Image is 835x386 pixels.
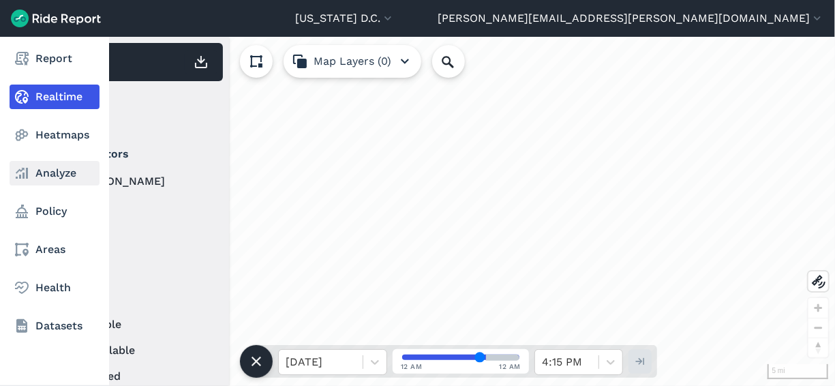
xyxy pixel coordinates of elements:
input: Search Location or Vehicles [432,45,487,78]
a: Realtime [10,85,100,109]
a: Heatmaps [10,123,100,147]
label: [PERSON_NAME] [55,173,219,190]
a: Areas [10,237,100,262]
label: Lime [55,199,219,216]
summary: Operators [55,135,217,173]
button: [PERSON_NAME][EMAIL_ADDRESS][PERSON_NAME][DOMAIN_NAME] [438,10,824,27]
label: unavailable [55,342,219,359]
label: reserved [55,368,219,385]
label: Veo [55,251,219,267]
a: Report [10,46,100,71]
label: available [55,316,219,333]
a: Policy [10,199,100,224]
a: Health [10,276,100,300]
span: 12 AM [401,361,423,372]
button: Map Layers (0) [284,45,421,78]
a: Datasets [10,314,100,338]
div: Filter [50,87,223,130]
summary: Status [55,278,217,316]
img: Ride Report [11,10,101,27]
a: Analyze [10,161,100,185]
button: [US_STATE] D.C. [295,10,395,27]
label: Spin [55,225,219,241]
div: loading [44,37,835,386]
span: 12 AM [500,361,521,372]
